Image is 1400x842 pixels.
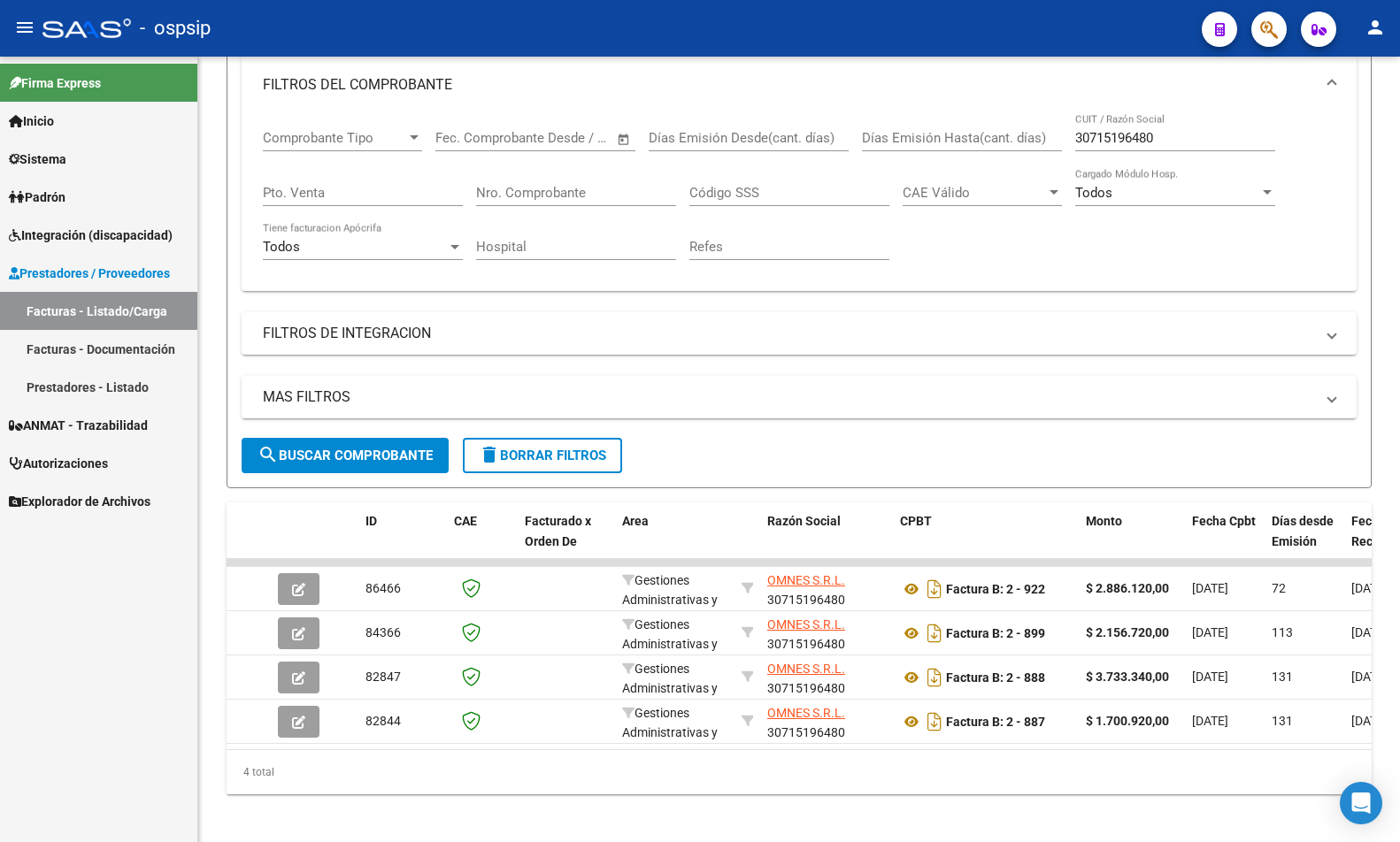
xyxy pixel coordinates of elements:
[263,75,1314,95] mat-panel-title: FILTROS DEL COMPROBANTE
[523,130,609,146] input: Fecha fin
[263,324,1314,343] mat-panel-title: FILTROS DE INTEGRACION
[893,502,1079,580] datatable-header-cell: CPBT
[9,111,54,131] span: Inicio
[258,444,279,465] mat-icon: search
[454,514,477,528] span: CAE
[525,514,591,548] span: Facturado x Orden De
[622,573,718,628] span: Gestiones Administrativas y Otros
[1351,670,1388,684] span: [DATE]
[923,575,946,603] i: Descargar documento
[263,387,1314,407] mat-panel-title: MAS FILTROS
[923,708,946,736] i: Descargar documento
[1192,625,1228,639] span: [DATE]
[923,663,946,692] i: Descargar documento
[767,514,841,528] span: Razón Social
[1272,581,1286,595] span: 72
[1351,581,1388,595] span: [DATE]
[622,514,649,528] span: Area
[946,582,1045,596] strong: Factura B: 2 - 922
[767,617,845,631] span: OMNES S.R.L.
[767,703,886,740] div: 30715196480
[760,502,893,580] datatable-header-cell: Razón Social
[242,113,1357,291] div: FILTROS DEL COMPROBANTE
[9,188,65,207] span: Padrón
[1192,514,1256,528] span: Fecha Cpbt
[1075,185,1112,201] span: Todos
[1086,714,1169,728] strong: $ 1.700.920,00
[1351,625,1388,639] span: [DATE]
[1272,670,1293,684] span: 131
[518,502,615,580] datatable-header-cell: Facturado x Orden De
[767,570,886,608] div: 30715196480
[365,514,377,528] span: ID
[258,448,433,463] span: Buscar Comprobante
[447,502,518,580] datatable-header-cell: CAE
[365,714,401,728] span: 82844
[365,625,401,639] span: 84366
[463,438,622,473] button: Borrar Filtros
[767,662,845,676] span: OMNES S.R.L.
[14,17,35,38] mat-icon: menu
[9,264,170,283] span: Prestadores / Proveedores
[9,149,66,169] span: Sistema
[1079,502,1185,580] datatable-header-cell: Monto
[140,9,211,48] span: - ospsip
[900,514,932,528] span: CPBT
[9,226,173,245] span: Integración (discapacidad)
[1192,581,1228,595] span: [DATE]
[615,502,735,580] datatable-header-cell: Area
[946,670,1045,685] strong: Factura B: 2 - 888
[479,448,606,463] span: Borrar Filtros
[365,670,401,684] span: 82847
[242,438,449,473] button: Buscar Comprobante
[923,619,946,647] i: Descargar documento
[227,750,1372,794] div: 4 total
[358,502,447,580] datatable-header-cell: ID
[1272,514,1334,548] span: Días desde Emisión
[622,706,718,761] span: Gestiones Administrativas y Otros
[1265,502,1344,580] datatable-header-cell: Días desde Emisión
[1086,625,1169,639] strong: $ 2.156.720,00
[242,376,1357,418] mat-expansion-panel-header: MAS FILTROS
[767,659,886,696] div: 30715196480
[1086,514,1122,528] span: Monto
[9,454,108,473] span: Autorizaciones
[946,626,1045,640] strong: Factura B: 2 - 899
[9,416,148,435] span: ANMAT - Trazabilidad
[1192,670,1228,684] span: [DATE]
[767,706,845,720] span: OMNES S.R.L.
[242,312,1357,355] mat-expansion-panel-header: FILTROS DE INTEGRACION
[1351,714,1388,728] span: [DATE]
[622,617,718,672] span: Gestiones Administrativas y Otros
[1185,502,1265,580] datatable-header-cell: Fecha Cpbt
[9,492,150,511] span: Explorador de Archivos
[435,130,507,146] input: Fecha inicio
[1272,714,1293,728] span: 131
[1272,625,1293,639] span: 113
[263,130,406,146] span: Comprobante Tipo
[946,715,1045,729] strong: Factura B: 2 - 887
[622,662,718,716] span: Gestiones Administrativas y Otros
[1340,782,1382,824] div: Open Intercom Messenger
[903,185,1046,201] span: CAE Válido
[1086,670,1169,684] strong: $ 3.733.340,00
[479,444,500,465] mat-icon: delete
[767,615,886,652] div: 30715196480
[1365,17,1386,38] mat-icon: person
[365,581,401,595] span: 86466
[1192,714,1228,728] span: [DATE]
[1086,581,1169,595] strong: $ 2.886.120,00
[263,239,300,255] span: Todos
[767,573,845,587] span: OMNES S.R.L.
[614,129,635,149] button: Open calendar
[242,57,1357,113] mat-expansion-panel-header: FILTROS DEL COMPROBANTE
[9,73,101,93] span: Firma Express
